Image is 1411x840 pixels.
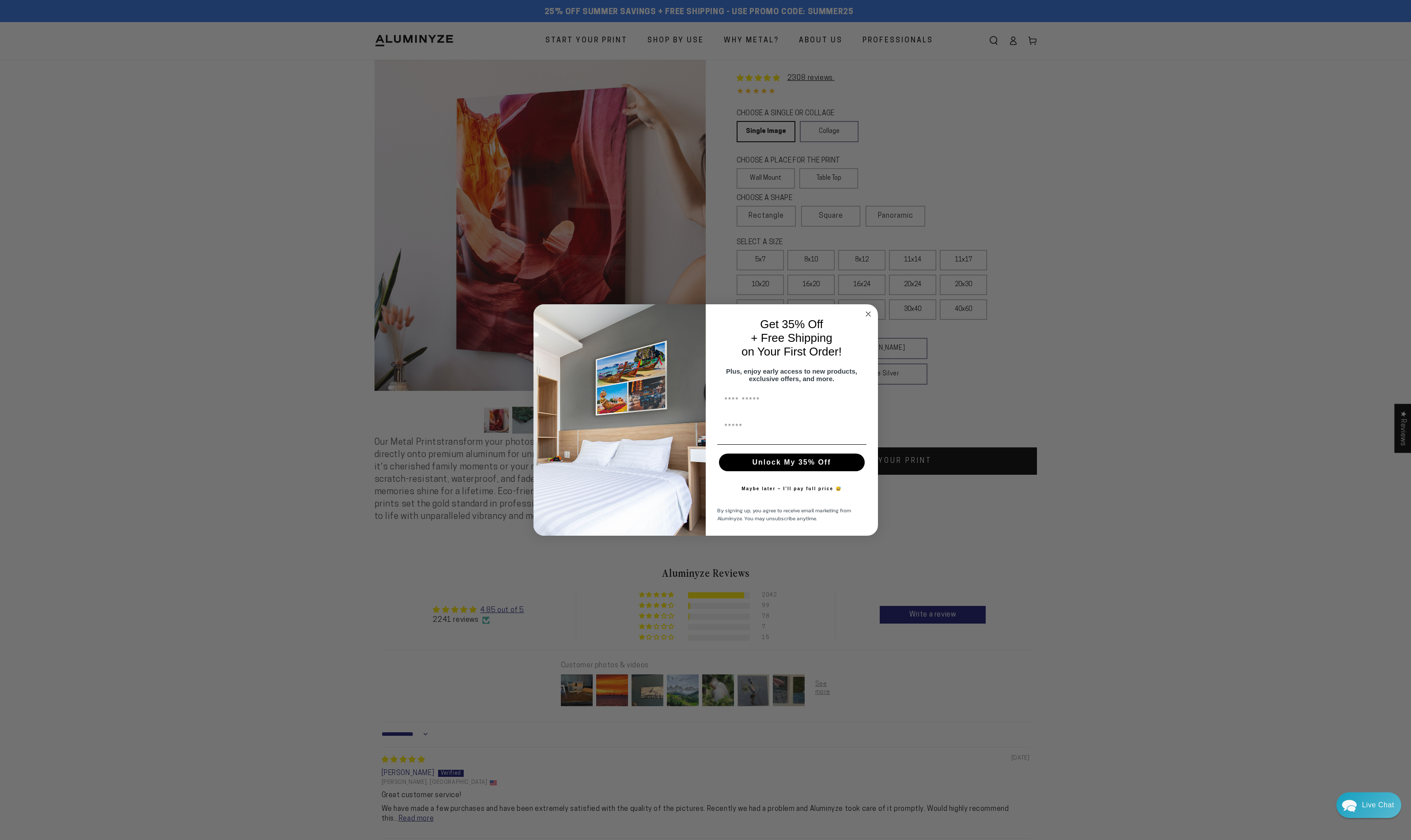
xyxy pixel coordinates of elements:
[719,454,865,471] button: Unlock My 35% Off
[751,331,832,344] span: + Free Shipping
[533,304,706,536] img: 728e4f65-7e6c-44e2-b7d1-0292a396982f.jpeg
[863,309,874,319] button: Close dialog
[1362,792,1394,818] div: Contact Us Directly
[717,507,851,522] span: By signing up, you agree to receive email marketing from Aluminyze. You may unsubscribe anytime.
[1336,792,1401,818] div: Chat widget toggle
[760,318,823,331] span: Get 35% Off
[737,480,846,498] button: Maybe later – I’ll pay full price 😅
[741,345,842,358] span: on Your First Order!
[726,367,857,382] span: Plus, enjoy early access to new products, exclusive offers, and more.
